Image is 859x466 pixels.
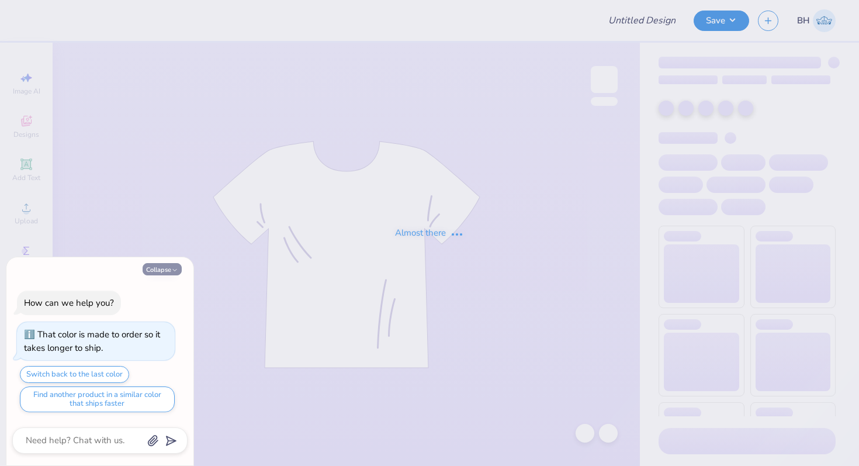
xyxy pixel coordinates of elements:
button: Collapse [143,263,182,275]
div: Almost there [395,226,464,240]
button: Switch back to the last color [20,366,129,383]
button: Find another product in a similar color that ships faster [20,386,175,412]
div: That color is made to order so it takes longer to ship. [24,329,160,354]
div: How can we help you? [24,297,114,309]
